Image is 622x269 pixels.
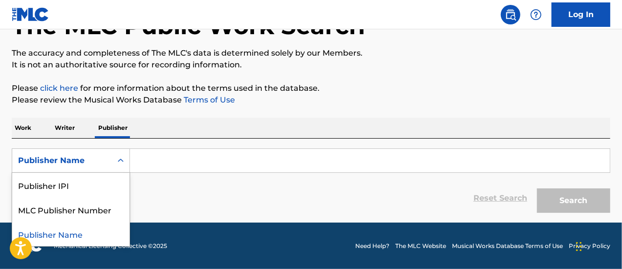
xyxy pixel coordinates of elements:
p: Please review the Musical Works Database [12,94,610,106]
div: Publisher IPI [12,173,129,197]
div: Publisher Name [12,222,129,246]
a: The MLC Website [395,242,446,250]
p: Publisher [95,118,130,138]
p: Work [12,118,34,138]
p: Please for more information about the terms used in the database. [12,83,610,94]
form: Search Form [12,148,610,218]
p: Writer [52,118,78,138]
p: It is not an authoritative source for recording information. [12,59,610,71]
a: Terms of Use [182,95,235,104]
iframe: Chat Widget [573,222,622,269]
div: MLC Publisher Number [12,197,129,222]
div: Help [526,5,546,24]
a: Public Search [501,5,520,24]
img: search [505,9,516,21]
a: Musical Works Database Terms of Use [452,242,563,250]
a: click here [40,83,78,93]
a: Need Help? [355,242,389,250]
p: The accuracy and completeness of The MLC's data is determined solely by our Members. [12,47,610,59]
a: Log In [552,2,610,27]
div: Publisher Name [18,155,106,166]
div: Drag [576,232,582,261]
a: Privacy Policy [569,242,610,250]
img: MLC Logo [12,7,49,21]
img: help [530,9,542,21]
